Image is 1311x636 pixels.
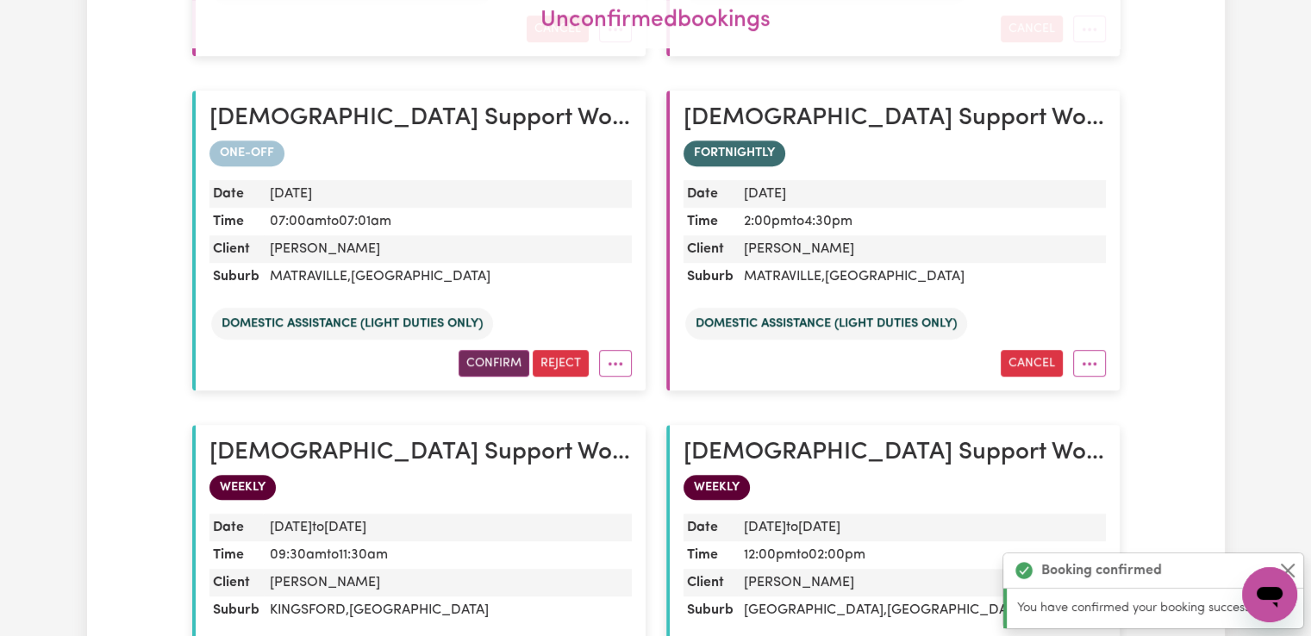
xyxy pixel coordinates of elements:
button: Confirm booking [459,350,529,377]
dd: [GEOGRAPHIC_DATA] , [GEOGRAPHIC_DATA] [737,596,1106,624]
h2: Female Support Worker Needed Fortnight Monday - Matraville, NSW [684,104,1106,134]
button: Close [1277,560,1298,581]
dt: Client [684,569,737,596]
dt: Suburb [684,263,737,290]
span: WEEKLY [684,475,750,501]
dd: [PERSON_NAME] [737,569,1106,596]
span: to [DATE] [312,521,366,534]
dd: 12:00pm to 02:00pm [737,541,1106,569]
button: Cancel [1001,350,1063,377]
div: one-off booking [209,140,632,166]
dd: [DATE] [737,180,1106,208]
dt: Client [684,235,737,263]
dt: Suburb [209,596,263,624]
dt: Suburb [684,596,737,624]
dt: Date [209,180,263,208]
dd: [PERSON_NAME] [263,569,632,596]
dd: [DATE] [263,180,632,208]
dd: MATRAVILLE , [GEOGRAPHIC_DATA] [737,263,1106,290]
dt: Date [209,514,263,541]
p: You have confirmed your booking successfully! [1017,599,1293,618]
dd: [DATE] [263,514,632,541]
strong: Booking confirmed [1041,560,1162,581]
h2: unconfirmed bookings [199,7,1113,34]
dd: 2:00pm to 4:30pm [737,208,1106,235]
dt: Client [209,569,263,596]
dt: Time [209,541,263,569]
dd: [PERSON_NAME] [737,235,1106,263]
div: WEEKLY booking [209,475,632,501]
span: FORTNIGHTLY [684,140,785,166]
button: More options [599,350,632,377]
h2: Female Support Worker Needed Fortnight Monday - Matraville, NSW [209,104,632,134]
li: Domestic assistance (light duties only) [685,308,967,340]
dd: KINGSFORD , [GEOGRAPHIC_DATA] [263,596,632,624]
h2: Female Support Worker Needed Every Monday And Thursday Afternoon - Alexandria, NSW [684,439,1106,468]
button: More options [1073,350,1106,377]
dt: Suburb [209,263,263,290]
div: WEEKLY booking [684,475,1106,501]
dt: Time [684,541,737,569]
dd: MATRAVILLE , [GEOGRAPHIC_DATA] [263,263,632,290]
dd: 07:00am to 07:01am [263,208,632,235]
dd: 09:30am to 11:30am [263,541,632,569]
h2: Female Support Worker Needed In Kingsford, NSW [209,439,632,468]
li: Domestic assistance (light duties only) [211,308,493,340]
span: to [DATE] [786,521,840,534]
dt: Client [209,235,263,263]
dt: Time [684,208,737,235]
div: FORTNIGHTLY booking [684,140,1106,166]
iframe: Botón para iniciar la ventana de mensajería [1242,567,1297,622]
dt: Time [209,208,263,235]
dt: Date [684,180,737,208]
dd: [DATE] [737,514,1106,541]
button: Reject booking [533,350,589,377]
span: WEEKLY [209,475,276,501]
dt: Date [684,514,737,541]
span: ONE-OFF [209,140,284,166]
dd: [PERSON_NAME] [263,235,632,263]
